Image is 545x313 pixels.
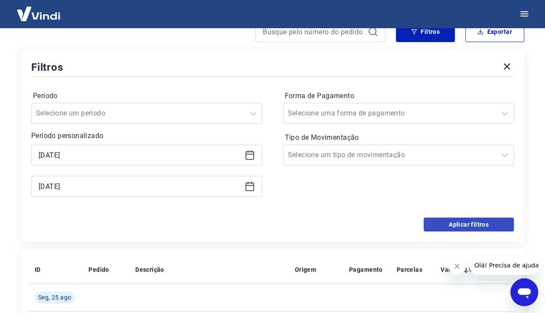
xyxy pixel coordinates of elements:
iframe: Botão para abrir a janela de mensagens [510,278,538,306]
input: Data final [39,180,241,193]
input: Busque pelo número do pedido [263,25,364,38]
button: Exportar [465,21,524,42]
label: Forma de Pagamento [285,91,512,101]
button: Filtros [396,21,455,42]
iframe: Fechar mensagem [448,257,466,275]
input: Data inicial [39,148,241,161]
p: Parcelas [396,265,422,274]
p: Pagamento [349,265,383,274]
p: Origem [295,265,316,274]
h5: Filtros [31,60,63,74]
span: Seg, 25 ago [38,293,71,302]
p: Descrição [135,265,164,274]
label: Tipo de Movimentação [285,132,512,143]
p: Período personalizado [31,131,262,141]
button: Aplicar filtros [424,217,514,231]
p: Pedido [88,265,109,274]
label: Período [33,91,261,101]
iframe: Mensagem da empresa [469,256,538,275]
img: Vindi [10,0,67,27]
span: Olá! Precisa de ajuda? [5,6,73,13]
p: ID [35,265,41,274]
p: Valor Líq. [441,265,469,274]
